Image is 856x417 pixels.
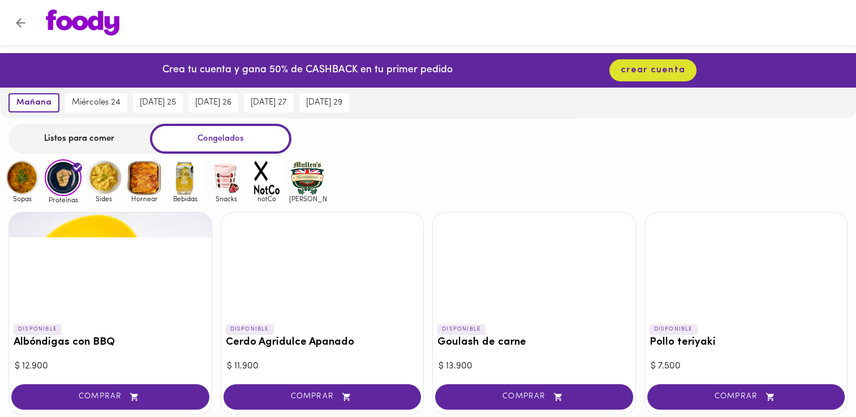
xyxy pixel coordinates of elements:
span: Snacks [208,195,244,202]
button: COMPRAR [435,384,633,410]
span: crear cuenta [621,65,685,76]
span: COMPRAR [661,392,831,402]
button: mañana [8,93,59,112]
img: Bebidas [167,159,204,196]
div: $ 13.900 [438,360,630,373]
span: Sides [85,195,122,202]
button: COMPRAR [223,384,421,410]
div: Cerdo Agridulce Apanado [221,212,424,320]
img: notCo [248,159,285,196]
span: [DATE] 29 [306,98,342,108]
h3: Cerdo Agridulce Apanado [226,337,419,349]
span: notCo [248,195,285,202]
button: crear cuenta [609,59,696,81]
img: Hornear [126,159,163,196]
span: COMPRAR [25,392,195,402]
span: [DATE] 27 [251,98,287,108]
iframe: Messagebird Livechat Widget [790,351,845,406]
h3: Pollo teriyaki [649,337,843,349]
p: DISPONIBLE [649,324,698,335]
button: [DATE] 27 [244,93,294,112]
img: mullens [289,159,326,196]
div: $ 11.900 [227,360,418,373]
button: Volver [7,9,35,37]
span: Bebidas [167,195,204,202]
span: [DATE] 25 [140,98,176,108]
div: Congelados [150,124,291,154]
span: mañana [16,98,51,108]
button: COMPRAR [11,384,209,410]
h3: Albóndigas con BBQ [14,337,207,349]
span: Sopas [4,195,41,202]
img: logo.png [46,10,119,36]
div: Albóndigas con BBQ [9,212,212,320]
button: COMPRAR [647,384,845,410]
div: Pollo teriyaki [645,212,848,320]
div: $ 12.900 [15,360,206,373]
p: Crea tu cuenta y gana 50% de CASHBACK en tu primer pedido [162,63,453,78]
span: Hornear [126,195,163,202]
span: [DATE] 26 [195,98,231,108]
img: Proteinas [45,159,81,196]
span: [PERSON_NAME] [289,195,326,202]
p: DISPONIBLE [226,324,274,335]
h3: Goulash de carne [437,337,631,349]
div: $ 7.500 [651,360,842,373]
span: miércoles 24 [72,98,121,108]
button: miércoles 24 [65,93,127,112]
button: [DATE] 29 [299,93,349,112]
span: COMPRAR [238,392,407,402]
img: Sopas [4,159,41,196]
div: Goulash de carne [433,212,635,320]
img: Snacks [208,159,244,196]
span: COMPRAR [449,392,619,402]
img: Sides [85,159,122,196]
span: Proteinas [45,196,81,203]
div: Listos para comer [8,124,150,154]
p: DISPONIBLE [14,324,62,335]
p: DISPONIBLE [437,324,485,335]
button: [DATE] 25 [133,93,183,112]
button: [DATE] 26 [188,93,238,112]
